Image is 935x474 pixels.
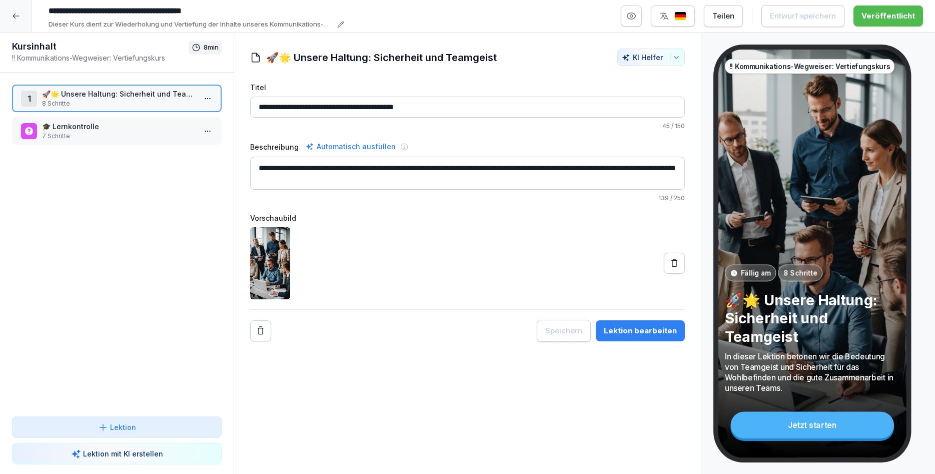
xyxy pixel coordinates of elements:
label: Vorschaubild [250,213,685,223]
h1: 🚀🌟 Unsere Haltung: Sicherheit und Teamgeist [266,50,497,65]
span: 45 [662,122,670,130]
p: Lektion [110,422,136,432]
label: Titel [250,82,685,93]
p: Fällig am [740,268,770,278]
button: Veröffentlicht [853,6,923,27]
div: 1🚀🌟 Unsere Haltung: Sicherheit und Teamgeist8 Schritte [12,85,222,112]
p: Dieser Kurs dient zur Wiederholung und Vertiefung der Inhalte unseres Kommunikations-Wegweisers. [49,20,334,30]
div: Automatisch ausfüllen [304,141,398,153]
p: !! Kommunikations-Wegweiser: Vertiefungskurs [12,53,189,63]
div: 1 [21,91,37,107]
p: Lektion mit KI erstellen [83,448,163,459]
p: 8 Schritte [783,268,817,278]
h1: Kursinhalt [12,41,189,53]
div: Speichern [545,325,582,336]
button: Remove [250,320,271,341]
p: !! Kommunikations-Wegweiser: Vertiefungskurs [729,62,890,72]
button: Speichern [537,320,591,342]
p: 8 min [204,43,219,53]
p: 7 Schritte [42,132,196,141]
button: Entwurf speichern [761,5,844,27]
button: Lektion [12,416,222,438]
p: / 150 [250,122,685,131]
div: Veröffentlicht [861,11,915,22]
img: paal36aw2lvr2axq0lig9eme.png [250,227,290,299]
p: / 250 [250,194,685,203]
span: 139 [658,194,669,202]
button: Lektion mit KI erstellen [12,443,222,464]
div: Jetzt starten [730,411,894,438]
div: 🎓 Lernkontrolle7 Schritte [12,117,222,145]
label: Beschreibung [250,142,299,152]
div: Teilen [712,11,734,22]
p: 🎓 Lernkontrolle [42,121,196,132]
p: 8 Schritte [42,99,196,108]
button: KI Helfer [617,49,685,66]
button: Lektion bearbeiten [596,320,685,341]
button: Teilen [704,5,743,27]
p: 🚀🌟 Unsere Haltung: Sicherheit und Teamgeist [42,89,196,99]
p: In dieser Lektion betonen wir die Bedeutung von Teamgeist und Sicherheit für das Wohlbefinden und... [725,351,900,393]
div: Entwurf speichern [770,11,836,22]
div: KI Helfer [622,53,680,62]
img: de.svg [674,12,686,21]
p: 🚀🌟 Unsere Haltung: Sicherheit und Teamgeist [725,291,900,345]
div: Lektion bearbeiten [604,325,677,336]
